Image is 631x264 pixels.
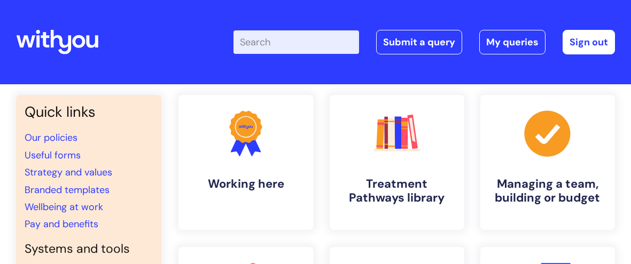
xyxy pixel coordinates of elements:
a: Strategy and values [25,166,112,179]
h4: Treatment Pathways library [338,177,456,205]
a: Working here [178,95,313,230]
a: Managing a team, building or budget [480,95,615,230]
h3: Quick links [25,103,153,121]
a: Treatment Pathways library [330,95,464,230]
a: My queries [479,30,546,54]
input: Search [233,30,359,54]
h4: Systems and tools [25,242,153,257]
div: | - [233,30,615,54]
a: Useful forms [25,149,81,162]
a: Branded templates [25,183,110,196]
h4: Managing a team, building or budget [489,177,606,205]
a: Wellbeing at work [25,201,103,213]
a: Submit a query [376,30,462,54]
a: Pay and benefits [25,218,98,230]
h4: Working here [187,177,305,191]
a: Sign out [563,30,615,54]
a: Our policies [25,131,77,144]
